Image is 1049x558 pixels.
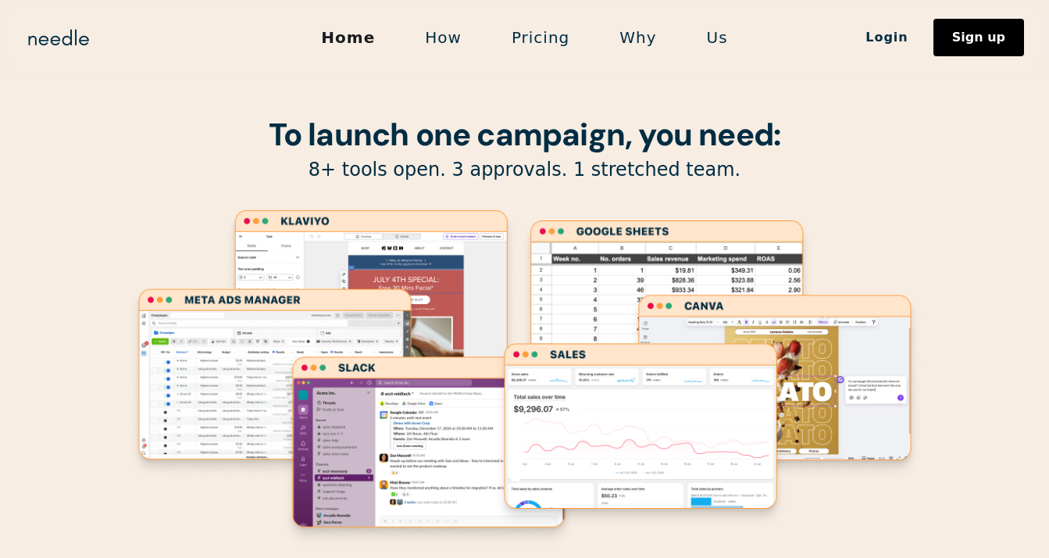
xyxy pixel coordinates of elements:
[840,24,933,51] a: Login
[594,21,681,54] a: Why
[487,21,594,54] a: Pricing
[400,21,487,54] a: How
[269,114,781,155] strong: To launch one campaign, you need:
[127,158,923,182] p: 8+ tools open. 3 approvals. 1 stretched team.
[296,21,400,54] a: Home
[933,19,1024,56] a: Sign up
[682,21,753,54] a: Us
[952,31,1005,44] div: Sign up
